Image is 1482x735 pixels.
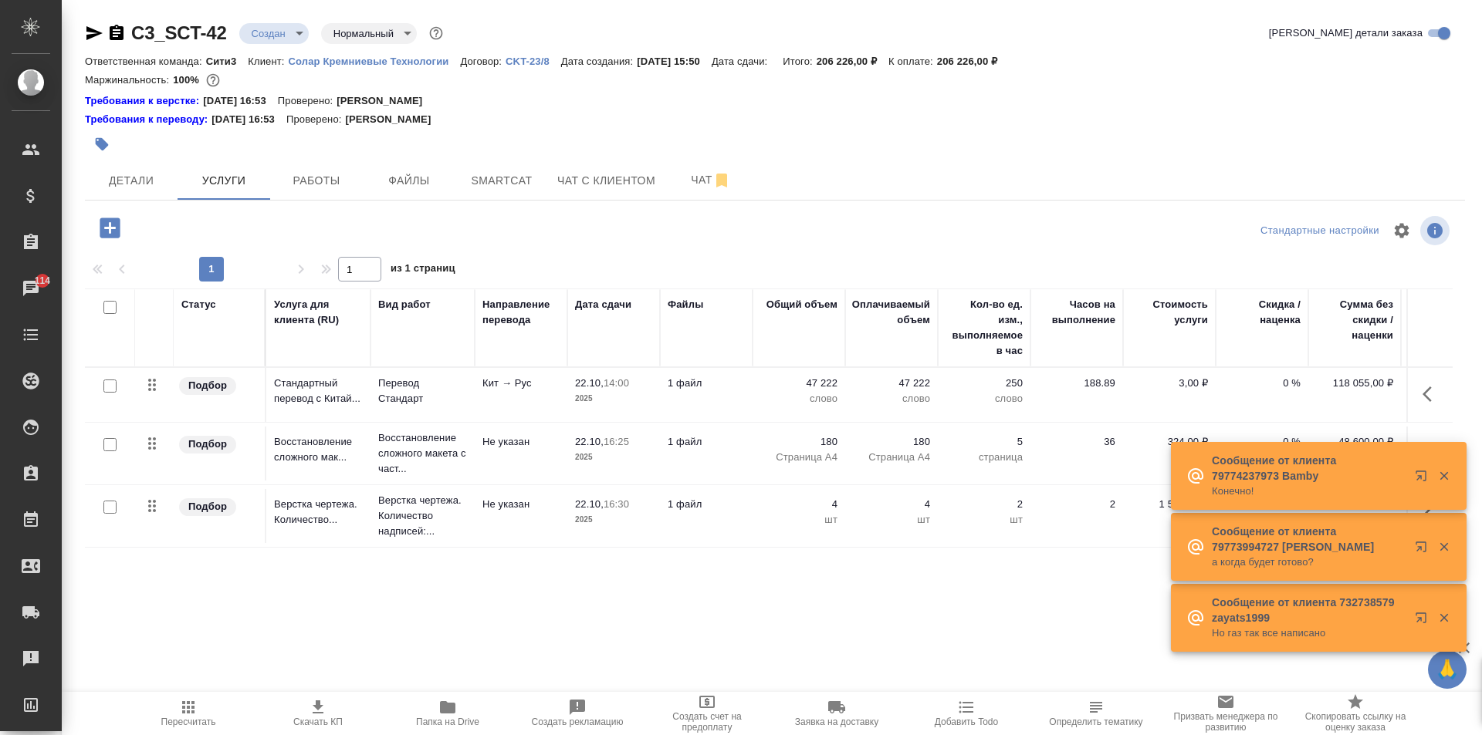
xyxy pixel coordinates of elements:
p: 47 222 [853,376,930,391]
p: 1 файл [668,497,745,512]
p: шт [946,512,1023,528]
span: Заявка на доставку [795,716,878,727]
p: Проверено: [278,93,337,109]
p: Страница А4 [853,450,930,465]
div: Кол-во ед. изм., выполняемое в час [946,297,1023,359]
a: Требования к верстке: [85,93,203,109]
td: 188.89 [1030,368,1123,422]
p: Дата создания: [561,56,637,67]
button: Призвать менеджера по развитию [1161,692,1291,735]
p: 0 % [1223,434,1301,450]
p: страница [946,450,1023,465]
p: 2025 [575,512,652,528]
p: [DATE] 15:50 [637,56,712,67]
p: Клиент: [248,56,288,67]
p: Дата сдачи: [712,56,771,67]
span: Работы [279,171,354,190]
p: слово [853,391,930,406]
p: CKT-23/8 [506,56,561,67]
button: Открыть в новой вкладке [1406,602,1443,639]
p: Стандартный перевод с Китай... [274,376,363,406]
div: Вид работ [378,297,431,312]
button: Пересчитать [123,692,253,735]
button: Добавить Todo [902,692,1031,735]
p: 206 226,00 ₽ [817,56,888,67]
p: Верстка чертежа. Количество... [274,497,363,528]
button: Скопировать ссылку [107,24,126,42]
a: 114 [4,269,58,308]
span: Пересчитать [161,716,216,727]
p: Конечно! [1212,484,1405,499]
p: Сити3 [206,56,249,67]
a: CKT-23/8 [506,54,561,67]
p: 1 560,00 ₽ [1131,497,1208,512]
span: 114 [25,273,60,288]
p: 14:00 [604,377,629,389]
p: 180 [760,434,837,450]
td: 36 [1030,427,1123,480]
p: 2025 [575,450,652,465]
p: 180 [853,434,930,450]
span: Чат [674,170,748,190]
span: Добавить Todo [935,716,998,727]
button: Папка на Drive [383,692,513,735]
div: Направление перевода [482,297,560,328]
p: Не указан [482,434,560,450]
p: 1 файл [668,376,745,391]
div: Создан [239,23,309,44]
p: шт [853,512,930,528]
button: Закрыть [1428,540,1460,554]
button: 0.00 RUB; [203,70,223,90]
div: Общий объем [766,297,837,312]
div: Услуга для клиента (RU) [274,297,363,328]
div: Сумма без скидки / наценки [1316,297,1393,343]
button: Создать рекламацию [513,692,642,735]
span: Посмотреть информацию [1420,216,1453,245]
p: [PERSON_NAME] [345,112,442,127]
p: Восстановление сложного макета с част... [378,430,467,477]
p: 100% [173,74,203,86]
p: Восстановление сложного мак... [274,434,363,465]
p: 118 055,00 ₽ [1316,376,1393,391]
div: split button [1257,219,1383,243]
span: Услуги [187,171,261,190]
td: 2 [1030,489,1123,543]
div: Статус [181,297,216,312]
button: Закрыть [1428,611,1460,625]
span: Детали [94,171,168,190]
span: Определить тематику [1049,716,1142,727]
a: Солар Кремниевые Технологии [289,54,461,67]
p: 22.10, [575,436,604,447]
span: Настроить таблицу [1383,212,1420,249]
div: Оплачиваемый объем [852,297,930,328]
span: [PERSON_NAME] детали заказа [1269,25,1423,41]
button: Создать счет на предоплату [642,692,772,735]
p: 22.10, [575,377,604,389]
button: Создан [247,27,290,40]
span: Smartcat [465,171,539,190]
p: слово [946,391,1023,406]
div: Создан [321,23,417,44]
p: Проверено: [286,112,346,127]
div: Файлы [668,297,703,312]
p: Договор: [460,56,506,67]
p: шт [760,512,837,528]
button: Открыть в новой вкладке [1406,531,1443,568]
span: Файлы [372,171,446,190]
p: Страница А4 [760,450,837,465]
p: Но газ так все написано [1212,625,1405,641]
a: C3_SCT-42 [131,22,227,43]
button: Определить тематику [1031,692,1161,735]
p: [DATE] 16:53 [203,93,278,109]
p: [DATE] 16:53 [211,112,286,127]
div: Дата сдачи [575,297,631,312]
span: из 1 страниц [391,259,455,282]
p: Сообщение от клиента 732738579 zayats1999 [1212,595,1405,625]
p: Подбор [188,437,227,452]
p: слово [760,391,837,406]
p: 48 600,00 ₽ [1316,434,1393,450]
p: Маржинальность: [85,74,173,86]
button: Показать кнопки [1413,434,1450,471]
p: 2025 [575,391,652,406]
p: Ответственная команда: [85,56,206,67]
